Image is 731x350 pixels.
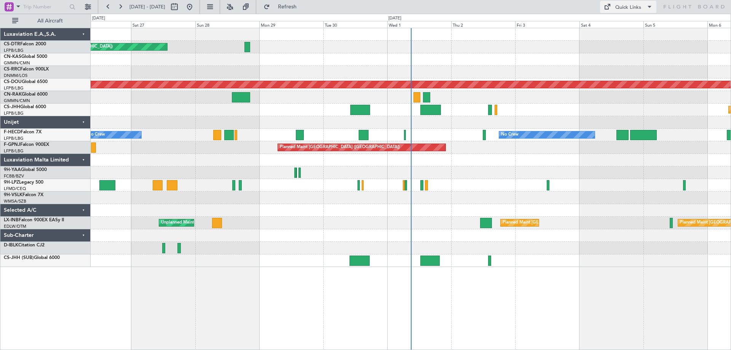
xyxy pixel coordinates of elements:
span: All Aircraft [20,18,80,24]
a: CS-DOUGlobal 6500 [4,80,48,84]
a: CS-JHHGlobal 6000 [4,105,46,109]
span: F-GPNJ [4,142,20,147]
a: LFPB/LBG [4,48,24,53]
a: WMSA/SZB [4,198,26,204]
div: Mon 29 [259,21,323,28]
span: F-HECD [4,130,21,134]
div: Tue 30 [323,21,387,28]
div: Planned Maint [GEOGRAPHIC_DATA] ([GEOGRAPHIC_DATA]) [280,142,400,153]
a: LFPB/LBG [4,110,24,116]
div: [DATE] [388,15,401,22]
a: 9H-LPZLegacy 500 [4,180,43,185]
span: CS-JHH (SUB) [4,256,34,260]
span: CS-JHH [4,105,20,109]
div: Sun 5 [643,21,707,28]
a: CN-KASGlobal 5000 [4,54,47,59]
span: [DATE] - [DATE] [129,3,165,10]
a: CS-RRCFalcon 900LX [4,67,49,72]
a: D-IBLKCitation CJ2 [4,243,45,248]
a: LFPB/LBG [4,85,24,91]
span: 9H-YAA [4,168,21,172]
button: Refresh [260,1,306,13]
span: CN-KAS [4,54,21,59]
span: 9H-LPZ [4,180,19,185]
span: 9H-VSLK [4,193,22,197]
div: Fri 26 [67,21,131,28]
span: D-IBLK [4,243,18,248]
a: LX-INBFalcon 900EX EASy II [4,218,64,222]
input: Trip Number [23,1,67,13]
span: CS-DOU [4,80,22,84]
div: No Crew [88,129,105,141]
div: Sat 27 [131,21,195,28]
button: Quick Links [600,1,656,13]
div: Thu 2 [451,21,515,28]
span: LX-INB [4,218,19,222]
a: CS-JHH (SUB)Global 6000 [4,256,60,260]
a: CS-DTRFalcon 2000 [4,42,46,46]
a: CN-RAKGlobal 6000 [4,92,48,97]
div: Sat 4 [579,21,643,28]
a: 9H-YAAGlobal 5000 [4,168,47,172]
a: DNMM/LOS [4,73,27,78]
a: F-HECDFalcon 7X [4,130,41,134]
a: LFMD/CEQ [4,186,26,192]
div: No Crew [501,129,519,141]
a: F-GPNJFalcon 900EX [4,142,49,147]
a: 9H-VSLKFalcon 7X [4,193,43,197]
span: CN-RAK [4,92,22,97]
div: Quick Links [615,4,641,11]
a: GMMN/CMN [4,60,30,66]
span: CS-DTR [4,42,20,46]
a: EDLW/DTM [4,224,26,229]
div: Planned Maint [GEOGRAPHIC_DATA] [503,217,575,229]
div: Sun 28 [195,21,259,28]
div: [DATE] [92,15,105,22]
a: LFPB/LBG [4,148,24,154]
button: All Aircraft [8,15,83,27]
a: GMMN/CMN [4,98,30,104]
a: LFPB/LBG [4,136,24,141]
div: Unplanned Maint Roma (Ciampino) [161,217,229,229]
a: FCBB/BZV [4,173,24,179]
span: Refresh [271,4,303,10]
span: CS-RRC [4,67,20,72]
div: Wed 1 [387,21,451,28]
div: Fri 3 [515,21,579,28]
